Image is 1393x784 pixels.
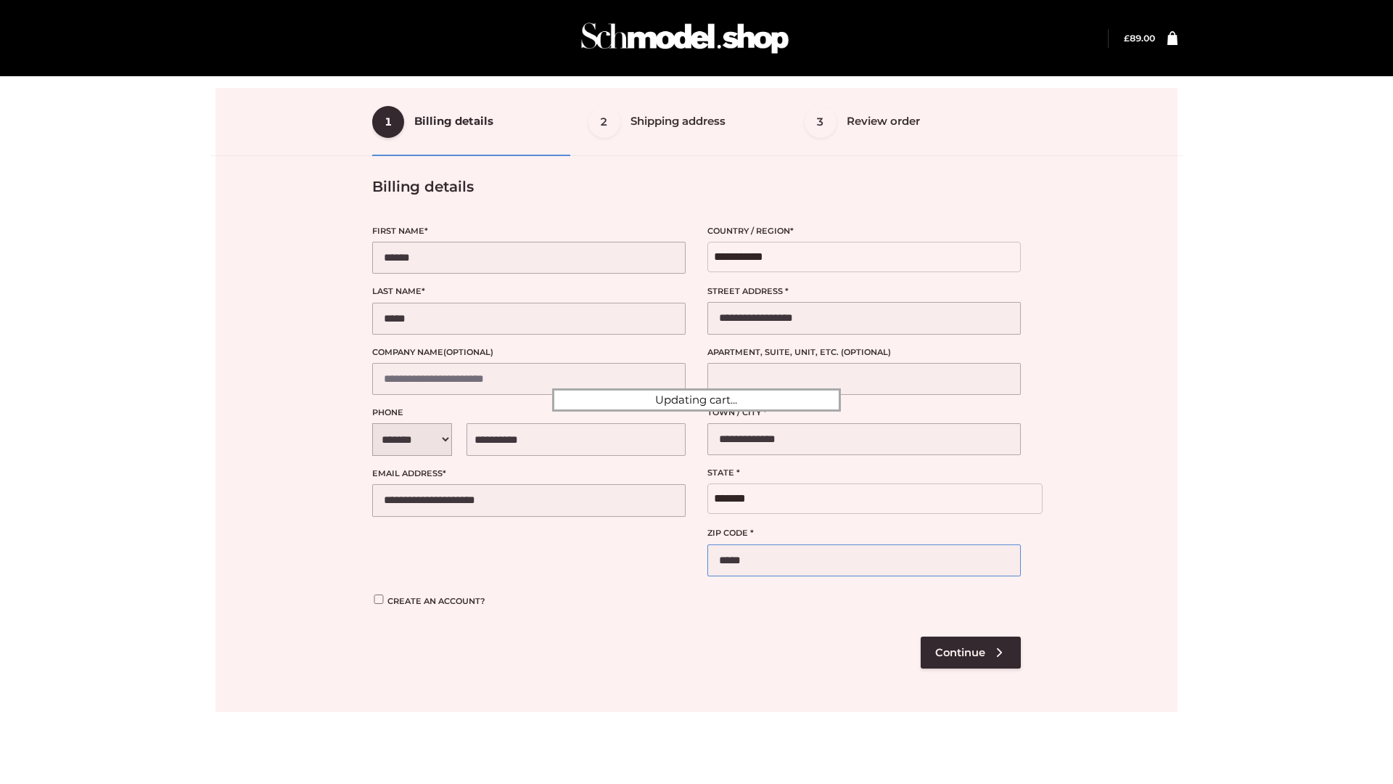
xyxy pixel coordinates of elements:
span: £ [1124,33,1130,44]
div: Updating cart... [552,388,841,412]
a: £89.00 [1124,33,1155,44]
bdi: 89.00 [1124,33,1155,44]
img: Schmodel Admin 964 [576,9,794,67]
